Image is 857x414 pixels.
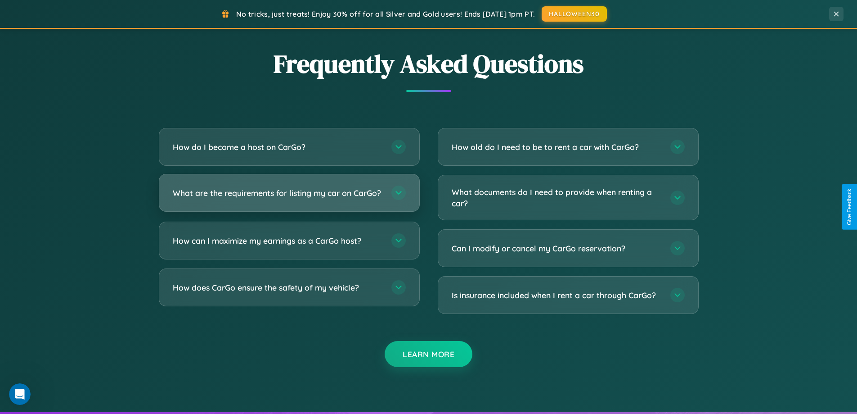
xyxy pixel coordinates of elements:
button: HALLOWEEN30 [542,6,607,22]
h3: How old do I need to be to rent a car with CarGo? [452,141,661,153]
h3: How can I maximize my earnings as a CarGo host? [173,235,382,246]
h3: How do I become a host on CarGo? [173,141,382,153]
div: Give Feedback [846,189,853,225]
span: No tricks, just treats! Enjoy 30% off for all Silver and Gold users! Ends [DATE] 1pm PT. [236,9,535,18]
button: Learn More [385,341,472,367]
h3: What documents do I need to provide when renting a car? [452,187,661,209]
h3: What are the requirements for listing my car on CarGo? [173,187,382,199]
h3: Can I modify or cancel my CarGo reservation? [452,243,661,254]
iframe: Intercom live chat [9,383,31,405]
h3: Is insurance included when I rent a car through CarGo? [452,290,661,301]
h3: How does CarGo ensure the safety of my vehicle? [173,282,382,293]
h2: Frequently Asked Questions [159,46,699,81]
